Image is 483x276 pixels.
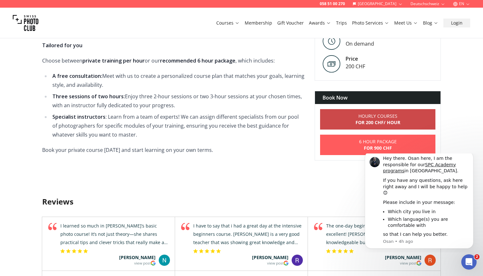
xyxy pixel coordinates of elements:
a: 6 Hour PackageFor 900 CHF [320,135,435,155]
button: Meet Us [392,19,420,27]
div: Hourly Courses [356,113,400,120]
a: Hourly CoursesFor 200 CHF/ Hour [320,109,435,130]
li: Meet with us to create a personalized course plan that matches your goals, learning style, and av... [50,71,304,89]
button: Trips [333,19,349,27]
a: Gift Voucher [277,20,304,26]
a: 058 51 00 270 [320,1,345,6]
strong: recommended 6 hour package [160,57,235,64]
iframe: Intercom live chat [461,254,477,270]
strong: Tailored for you [42,42,82,49]
button: Login [443,19,470,27]
a: Membership [245,20,272,26]
li: Which city you live in [33,55,113,61]
div: Message content [28,2,113,84]
div: On demand [346,40,374,48]
div: Hey there. Osan here, I am the responsible for our in [GEOGRAPHIC_DATA]. [28,2,113,21]
h3: Reviews [42,197,441,207]
a: Open in help center [84,231,135,236]
strong: A free consultation: [52,72,102,79]
div: Please include in your message: [28,46,113,52]
div: 200 CHF [346,63,365,71]
a: Photo Services [352,20,389,26]
img: Swiss photo club [13,10,38,36]
button: Blog [420,19,441,27]
button: Membership [242,19,275,27]
button: Photo Services [349,19,392,27]
p: Message from Osan, sent 4h ago [28,85,113,91]
li: : Learn from a team of experts! We can assign different specialists from our pool of photographer... [50,112,304,139]
button: Awards [306,19,333,27]
span: 😃 [122,189,131,202]
button: go back [4,3,16,15]
span: 😞 [88,189,98,202]
div: If you have any questions, ask here right away and I will be happy to help 😊 [28,24,113,43]
span: 😐 [105,189,114,202]
li: Enjoy three 2-hour sessions or two 3-hour sessions at your chosen times, with an instructor fully... [50,92,304,110]
div: Did this answer your question? [8,183,212,190]
p: Book your private course [DATE] and start learning on your own terms. [42,145,304,154]
p: Choose between or our , which includes: [42,56,304,65]
button: Gift Voucher [275,19,306,27]
span: neutral face reaction [102,189,118,202]
div: 6 Hour Package [359,139,397,152]
span: smiley reaction [118,189,135,202]
img: Level [323,33,341,50]
button: Collapse window [192,3,204,15]
a: Trips [336,20,347,26]
div: so that I can help you better. [28,78,113,84]
li: Which language(s) you are comfortable with [33,63,113,75]
img: Price [323,55,341,73]
a: Awards [309,20,331,26]
a: Blog [423,20,438,26]
span: disappointed reaction [85,189,102,202]
span: 2 [474,254,479,259]
a: Meet Us [394,20,418,26]
div: Book Now [315,92,441,104]
strong: private training per hour [82,57,145,64]
b: For 200 CHF / Hour [356,120,400,126]
button: Courses [214,19,242,27]
a: Courses [216,20,240,26]
img: Profile image for Osan [14,4,25,14]
div: Close [204,3,216,14]
iframe: Intercom notifications message [355,153,483,252]
b: For 900 CHF [359,145,397,152]
strong: Three sessions of two hours: [52,93,125,100]
div: Price [346,55,365,63]
strong: Specialist instructors [52,113,105,120]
